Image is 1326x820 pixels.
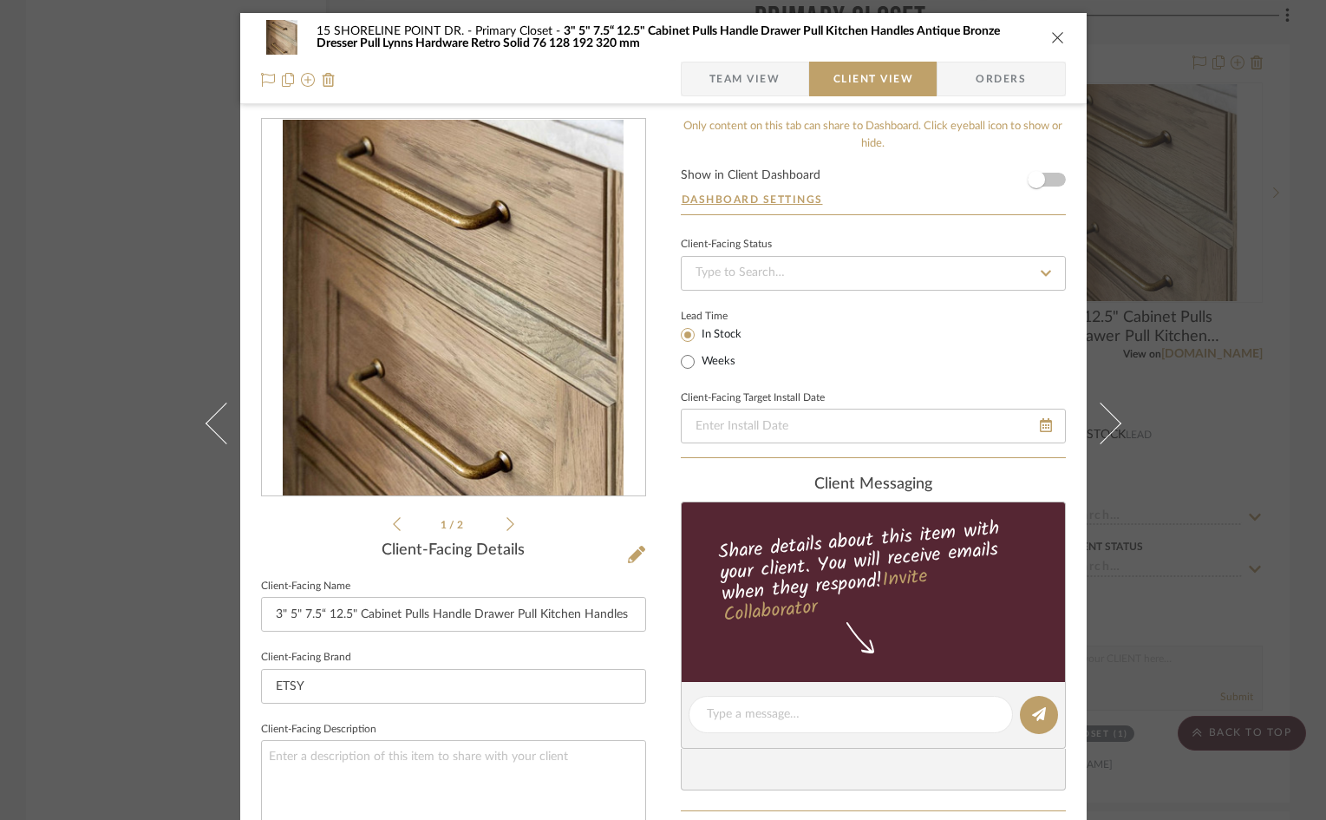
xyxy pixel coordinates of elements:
[681,118,1066,152] div: Only content on this tab can share to Dashboard. Click eyeball icon to show or hide.
[1050,30,1066,45] button: close
[681,476,1066,495] div: client Messaging
[698,327,741,343] label: In Stock
[262,120,645,496] div: 0
[709,62,781,96] span: Team View
[261,597,646,632] input: Enter Client-Facing Item Name
[833,62,913,96] span: Client View
[681,394,825,403] label: Client-Facing Target Install Date
[475,25,564,37] span: Primary Closet
[449,520,457,530] span: /
[681,240,772,249] div: Client-Facing Status
[283,120,624,496] img: b751bcbc-494b-49ba-9f2f-2eb08867c96b_436x436.jpg
[317,25,475,37] span: 15 SHORELINE POINT DR.
[261,653,351,662] label: Client-Facing Brand
[317,25,1000,49] span: 3" 5" 7.5“ 12.5" Cabinet Pulls Handle Drawer Pull Kitchen Handles Antique Bronze Dresser Pull Lyn...
[261,582,350,591] label: Client-Facing Name
[322,73,336,87] img: Remove from project
[261,725,376,734] label: Client-Facing Description
[957,62,1045,96] span: Orders
[681,256,1066,291] input: Type to Search…
[681,192,824,207] button: Dashboard Settings
[698,354,735,370] label: Weeks
[441,520,449,530] span: 1
[457,520,466,530] span: 2
[261,541,646,561] div: Client-Facing Details
[678,514,1068,630] div: Share details about this item with your client. You will receive emails when they respond!
[681,324,770,372] mat-radio-group: Select item type
[681,308,770,324] label: Lead Time
[681,409,1066,443] input: Enter Install Date
[261,669,646,704] input: Enter Client-Facing Brand
[261,20,303,55] img: b751bcbc-494b-49ba-9f2f-2eb08867c96b_48x40.jpg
